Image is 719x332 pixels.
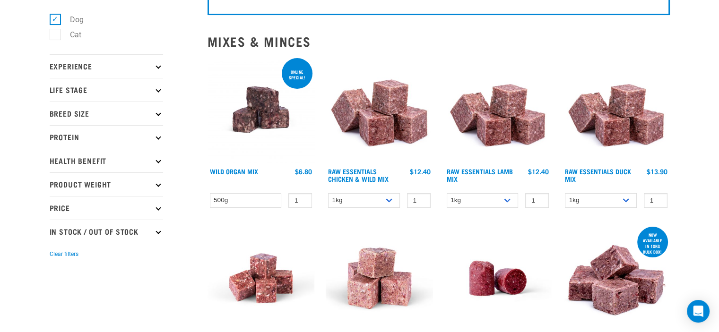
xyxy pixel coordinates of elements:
button: Clear filters [50,250,78,258]
img: ?1041 RE Lamb Mix 01 [444,56,552,163]
p: Product Weight [50,172,163,196]
a: Wild Organ Mix [210,170,258,173]
div: now available in 10kg bulk box! [637,228,668,259]
input: 1 [288,193,312,208]
img: Pile Of Cubed Chicken Wild Meat Mix [326,56,433,163]
img: 1158 Veal Organ Mix 01 [563,225,670,332]
input: 1 [644,193,667,208]
div: ONLINE SPECIAL! [282,65,312,85]
div: Open Intercom Messenger [687,300,710,323]
a: Raw Essentials Duck Mix [565,170,631,180]
img: Goat M Ix 38448 [326,225,433,332]
div: $12.40 [410,168,431,175]
a: Raw Essentials Chicken & Wild Mix [328,170,389,180]
p: Breed Size [50,102,163,125]
h2: Mixes & Minces [208,34,670,49]
input: 1 [407,193,431,208]
label: Cat [55,29,85,41]
p: In Stock / Out Of Stock [50,220,163,243]
p: Price [50,196,163,220]
img: Wild Organ Mix [208,56,315,163]
img: Beef Mackerel 1 [208,225,315,332]
div: $6.80 [295,168,312,175]
p: Life Stage [50,78,163,102]
img: Raw Essentials Chicken Lamb Beef Bulk Minced Raw Dog Food Roll Unwrapped [444,225,552,332]
div: $12.40 [528,168,549,175]
label: Dog [55,14,87,26]
a: Raw Essentials Lamb Mix [447,170,513,180]
input: 1 [525,193,549,208]
div: $13.90 [647,168,667,175]
p: Health Benefit [50,149,163,172]
img: ?1041 RE Lamb Mix 01 [563,56,670,163]
p: Protein [50,125,163,149]
p: Experience [50,54,163,78]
